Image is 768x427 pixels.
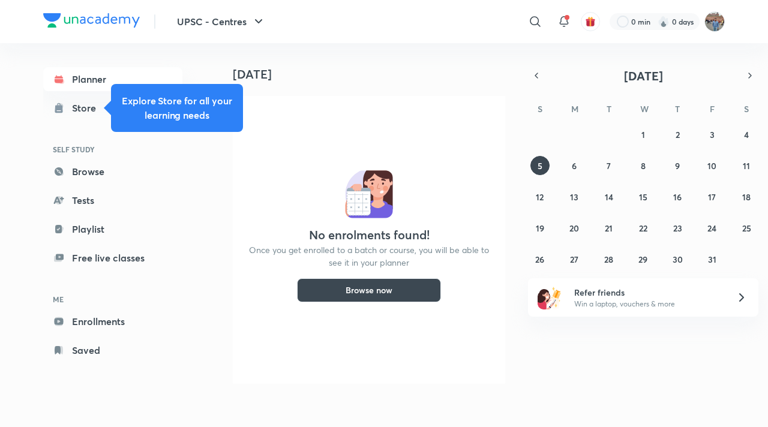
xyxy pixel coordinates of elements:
abbr: October 3, 2025 [710,129,715,140]
abbr: October 10, 2025 [707,160,716,172]
a: Store [43,96,182,120]
button: October 31, 2025 [703,249,722,269]
button: October 27, 2025 [565,249,584,269]
button: October 17, 2025 [703,187,722,206]
button: October 8, 2025 [634,156,653,175]
button: [DATE] [545,67,742,84]
abbr: October 21, 2025 [605,222,613,234]
button: October 20, 2025 [565,218,584,237]
abbr: October 25, 2025 [742,222,751,234]
abbr: October 17, 2025 [708,191,716,203]
abbr: October 15, 2025 [639,191,647,203]
abbr: October 5, 2025 [538,160,542,172]
button: October 23, 2025 [668,218,687,237]
abbr: October 16, 2025 [673,191,682,203]
abbr: Sunday [538,103,542,115]
img: referral [538,285,562,309]
abbr: October 20, 2025 [569,222,579,234]
button: October 11, 2025 [737,156,756,175]
h4: No enrolments found! [309,228,430,242]
button: October 26, 2025 [530,249,550,269]
a: Tests [43,188,182,212]
div: Store [72,101,103,115]
abbr: October 2, 2025 [676,129,680,140]
img: Company Logo [43,13,140,28]
abbr: October 13, 2025 [570,191,578,203]
button: October 22, 2025 [634,218,653,237]
abbr: October 30, 2025 [673,254,683,265]
abbr: October 12, 2025 [536,191,544,203]
button: October 18, 2025 [737,187,756,206]
abbr: October 19, 2025 [536,222,544,234]
a: Browse [43,160,182,184]
abbr: October 31, 2025 [708,254,716,265]
p: Once you get enrolled to a batch or course, you will be able to see it in your planner [247,243,491,269]
h5: Explore Store for all your learning needs [121,94,233,122]
h4: [DATE] [233,67,515,82]
button: October 5, 2025 [530,156,550,175]
a: Playlist [43,217,182,241]
a: Free live classes [43,246,182,270]
button: October 24, 2025 [703,218,722,237]
button: October 15, 2025 [634,187,653,206]
abbr: October 29, 2025 [638,254,647,265]
button: October 30, 2025 [668,249,687,269]
abbr: October 8, 2025 [641,160,646,172]
button: October 28, 2025 [599,249,619,269]
abbr: Thursday [675,103,680,115]
button: October 16, 2025 [668,187,687,206]
abbr: October 23, 2025 [673,222,682,234]
abbr: October 27, 2025 [570,254,578,265]
img: No events [345,170,393,218]
abbr: October 6, 2025 [572,160,577,172]
button: October 29, 2025 [634,249,653,269]
abbr: Saturday [744,103,749,115]
button: October 21, 2025 [599,218,619,237]
abbr: October 18, 2025 [742,191,751,203]
a: Planner [43,67,182,91]
abbr: Monday [571,103,578,115]
button: October 25, 2025 [737,218,756,237]
h6: Refer friends [574,286,722,299]
button: October 7, 2025 [599,156,619,175]
button: October 10, 2025 [703,156,722,175]
abbr: Friday [710,103,715,115]
abbr: October 14, 2025 [605,191,613,203]
button: October 12, 2025 [530,187,550,206]
img: avatar [585,16,596,27]
abbr: October 22, 2025 [639,222,647,234]
h6: SELF STUDY [43,139,182,160]
h6: ME [43,289,182,309]
abbr: October 26, 2025 [535,254,544,265]
a: Company Logo [43,13,140,31]
abbr: October 7, 2025 [607,160,611,172]
button: October 19, 2025 [530,218,550,237]
abbr: October 4, 2025 [744,129,749,140]
p: Win a laptop, vouchers & more [574,299,722,309]
abbr: Wednesday [640,103,649,115]
button: October 13, 2025 [565,187,584,206]
a: Enrollments [43,309,182,333]
button: October 6, 2025 [565,156,584,175]
button: Browse now [297,278,441,302]
button: October 4, 2025 [737,125,756,144]
button: October 9, 2025 [668,156,687,175]
button: UPSC - Centres [170,10,273,34]
button: October 3, 2025 [703,125,722,144]
img: streak [658,16,670,28]
button: October 2, 2025 [668,125,687,144]
button: October 1, 2025 [634,125,653,144]
a: Saved [43,338,182,362]
span: [DATE] [624,68,663,84]
abbr: October 24, 2025 [707,222,716,234]
button: avatar [581,12,600,31]
abbr: October 28, 2025 [604,254,613,265]
abbr: Tuesday [607,103,611,115]
abbr: October 9, 2025 [675,160,680,172]
button: October 14, 2025 [599,187,619,206]
abbr: October 11, 2025 [743,160,750,172]
abbr: October 1, 2025 [641,129,645,140]
img: Gangesh Yadav [704,11,725,32]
